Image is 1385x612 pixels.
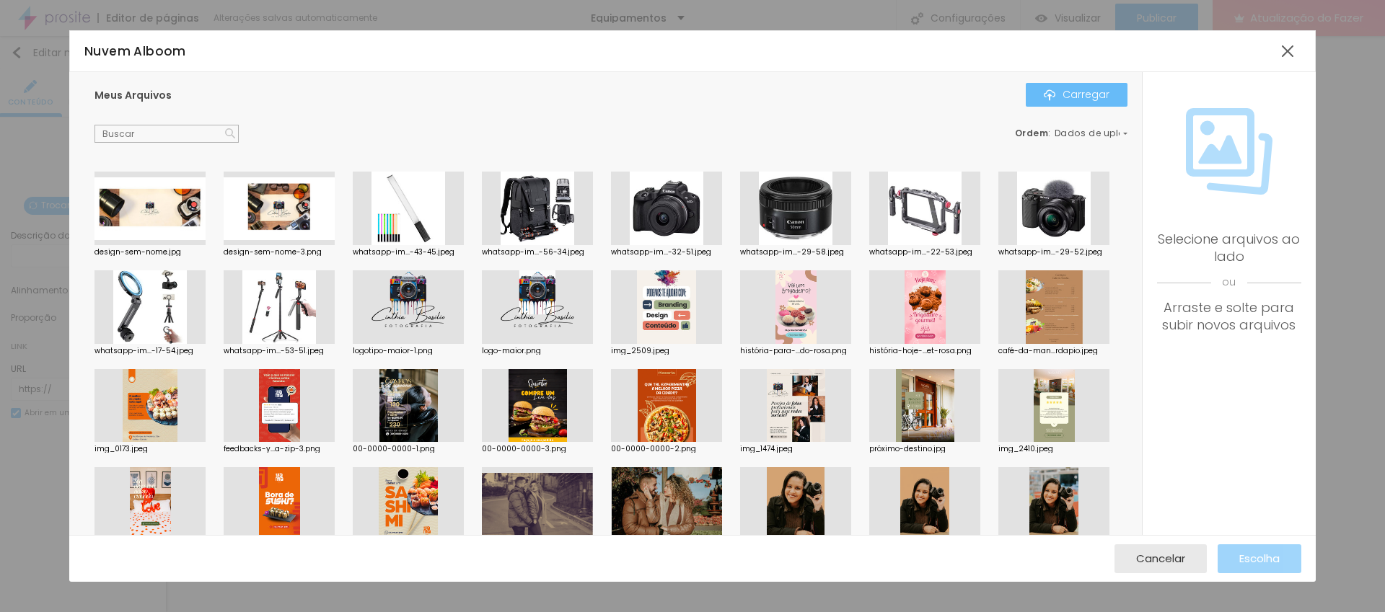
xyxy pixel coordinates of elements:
font: Selecione arquivos ao lado [1158,230,1300,265]
font: whatsapp-im...-22-53.jpeg [869,247,972,257]
img: Ícone [225,128,235,138]
font: img_2509.jpeg [611,345,669,356]
font: img_1474.jpeg [740,443,793,454]
font: Cancelar [1136,551,1185,566]
font: ou [1222,275,1236,289]
font: feedbacks-y...a-zip-3.png [224,443,320,454]
font: img_2410.jpeg [998,443,1053,454]
font: logo-maior.png [482,345,541,356]
font: logotipo-maior-1.png [353,345,433,356]
font: 00-0000-0000-2.png [611,443,696,454]
input: Buscar [94,125,239,143]
font: design-sem-nome-3.png [224,247,322,257]
font: 00-0000-0000-3.png [482,443,566,454]
font: próximo-destino.jpg [869,443,946,454]
button: Escolha [1218,544,1301,573]
button: Cancelar [1114,544,1207,573]
font: 00-0000-0000-1.png [353,443,435,454]
img: Ícone [1044,89,1055,101]
font: Carregar [1063,87,1109,102]
font: história-hoje-...et-rosa.png [869,345,972,356]
font: design-sem-nome.jpg [94,247,181,257]
font: whatsapp-im...-17-54.jpeg [94,345,193,356]
font: whatsapp-im...-29-52.jpeg [998,247,1102,257]
font: Meus Arquivos [94,88,172,102]
font: whatsapp-im...-43-45.jpeg [353,247,454,257]
font: Ordem [1015,127,1049,139]
font: história-para-...do-rosa.png [740,345,847,356]
button: ÍconeCarregar [1026,83,1127,106]
font: whatsapp-im...-53-51.jpeg [224,345,324,356]
font: : [1048,127,1051,139]
font: Escolha [1239,551,1280,566]
img: Ícone [1186,108,1272,195]
font: Dados de upload [1055,127,1138,139]
font: whatsapp-im...-56-34.jpeg [482,247,584,257]
font: Nuvem Alboom [84,43,186,60]
font: img_0173.jpeg [94,443,148,454]
font: café-da-man...rdapio.jpeg [998,345,1098,356]
font: Arraste e solte para subir novos arquivos [1162,298,1296,334]
font: whatsapp-im...-32-51.jpeg [611,247,711,257]
font: whatsapp-im...-29-58.jpeg [740,247,844,257]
